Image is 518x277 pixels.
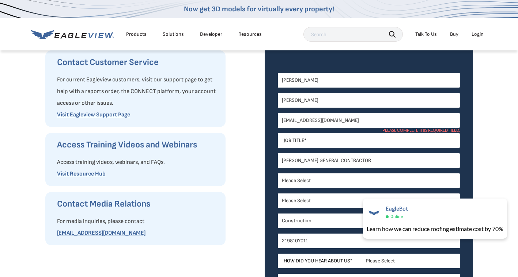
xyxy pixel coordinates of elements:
a: Now get 3D models for virtually every property! [184,5,334,14]
h3: Access Training Videos and Webinars [57,139,218,151]
p: For media inquiries, please contact [57,216,218,227]
div: Talk To Us [415,31,437,38]
h3: Contact Media Relations [57,198,218,210]
div: Products [126,31,147,38]
a: Visit Resource Hub [57,170,106,177]
div: Solutions [163,31,184,38]
p: Access training videos, webinars, and FAQs. [57,157,218,168]
div: Login [472,31,484,38]
a: Buy [450,31,458,38]
a: Visit Eagleview Support Page [57,111,130,118]
div: Resources [238,31,262,38]
a: Developer [200,31,222,38]
span: EagleBot [386,205,408,212]
div: Learn how we can reduce roofing estimate cost by 70% [367,224,503,233]
h3: Contact Customer Service [57,57,218,68]
p: For current Eagleview customers, visit our support page to get help with a reports order, the CON... [57,74,218,109]
img: EagleBot [367,205,381,220]
a: [EMAIL_ADDRESS][DOMAIN_NAME] [57,230,145,236]
span: Online [390,214,403,219]
input: Search [303,27,403,42]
